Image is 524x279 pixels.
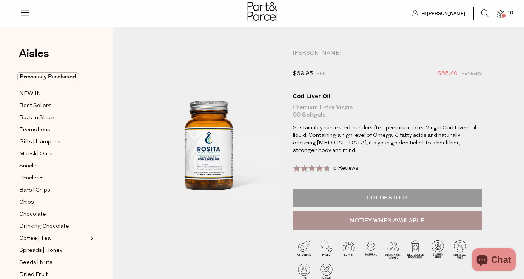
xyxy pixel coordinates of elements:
span: Seeds | Nuts [19,258,52,267]
img: Cod Liver Oil [136,50,282,221]
span: Previously Purchased [17,72,78,81]
a: Gifts | Hampers [19,137,88,147]
span: Back In Stock [19,113,54,123]
span: 10 [505,10,515,17]
a: Hi [PERSON_NAME] [404,7,474,20]
button: Notify When Available [293,211,482,231]
span: Drinking Chocolate [19,222,69,231]
a: Muesli | Oats [19,149,88,159]
span: Promotions [19,126,50,135]
span: Chips [19,198,34,207]
span: Gifts | Hampers [19,138,60,147]
img: P_P-ICONS-Live_Bec_V11_Natural.svg [360,238,382,260]
a: Chocolate [19,210,88,219]
span: 5 Reviews [333,166,358,171]
inbox-online-store-chat: Shopify online store chat [470,248,518,273]
a: 10 [497,10,504,18]
span: Muesli | Oats [19,150,52,159]
span: Coffee | Tea [19,234,51,243]
div: [PERSON_NAME] [293,50,482,57]
span: NEW IN [19,89,41,98]
span: Hi [PERSON_NAME] [419,11,465,17]
button: Expand/Collapse Coffee | Tea [88,234,94,243]
span: Snacks [19,162,38,171]
a: Snacks [19,161,88,171]
img: Part&Parcel [247,2,277,21]
span: Members [461,69,482,79]
span: RRP [317,69,325,79]
a: Crackers [19,173,88,183]
p: Out of Stock [293,189,482,207]
div: Cod Liver Oil [293,92,482,100]
div: Premium Extra Virgin 90 Softgels [293,104,482,119]
span: Best Sellers [19,101,52,110]
a: Promotions [19,125,88,135]
img: P_P-ICONS-Live_Bec_V11_Sustainable_Farmed.svg [382,238,404,260]
span: Bars | Chips [19,186,50,195]
span: Chocolate [19,210,46,219]
img: P_P-ICONS-Live_Bec_V11_Gluten_Free.svg [427,238,449,260]
img: P_P-ICONS-Live_Bec_V11_Paleo.svg [315,238,338,260]
img: P_P-ICONS-Live_Bec_V11_Low_Gi.svg [338,238,360,260]
a: Best Sellers [19,101,88,110]
p: Sustainably harvested, handcrafted premium Extra Virgin Cod Liver Oil liquid. Containing a high l... [293,124,482,155]
span: $69.95 [293,69,313,79]
span: Spreads | Honey [19,246,62,255]
a: Previously Purchased [19,72,88,81]
span: Crackers [19,174,44,183]
a: Spreads | Honey [19,246,88,255]
span: Aisles [19,45,49,62]
a: Bars | Chips [19,185,88,195]
img: P_P-ICONS-Live_Bec_V11_Chemical_Free.svg [449,238,471,260]
a: Back In Stock [19,113,88,123]
img: P_P-ICONS-Live_Bec_V11_Ketogenic.svg [293,238,315,260]
a: Aisles [19,48,49,67]
img: P_P-ICONS-Live_Bec_V11_Recyclable_Packaging.svg [404,238,427,260]
a: Drinking Chocolate [19,222,88,231]
a: NEW IN [19,89,88,98]
a: Coffee | Tea [19,234,88,243]
span: $65.40 [438,69,458,79]
a: Seeds | Nuts [19,258,88,267]
a: Chips [19,198,88,207]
